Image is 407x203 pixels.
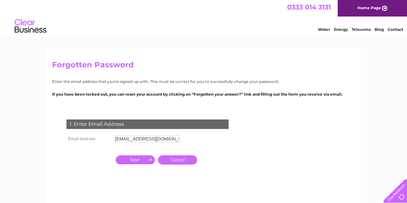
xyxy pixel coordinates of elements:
a: Water [318,27,330,32]
a: Cancel [158,155,197,165]
th: Email Address [65,134,113,144]
a: Energy [334,27,348,32]
p: Enter the email address that you're signed up with. This must be correct for you to successfully ... [52,78,355,85]
a: Blog [375,27,384,32]
p: If you have been locked out, you can reset your account by clicking on “Forgotten your answer?” l... [52,91,355,97]
h2: Forgotten Password [52,60,355,72]
div: Clear Business is a trading name of Verastar Limited (registered in [GEOGRAPHIC_DATA] No. 3667643... [54,3,354,31]
div: 1. Enter Email Address [66,119,229,129]
a: Contact [388,27,403,32]
a: 0333 014 3131 [287,3,331,11]
a: Telecoms [352,27,371,32]
img: logo.png [14,17,47,36]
